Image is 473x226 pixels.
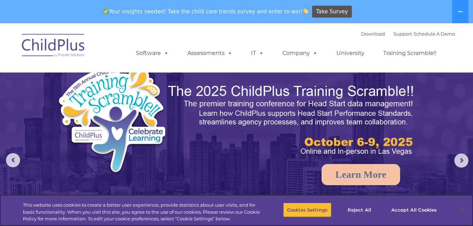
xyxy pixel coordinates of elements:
[387,202,441,217] button: Accept All Cookies
[393,31,412,37] a: Support
[361,31,455,37] font: |
[103,8,108,14] img: ✅
[454,202,469,218] button: Close
[18,29,89,64] img: ChildPlus by Procare Solutions
[129,46,176,60] a: Software
[329,46,372,60] a: University
[244,46,271,60] a: IT
[100,5,311,18] span: Your insights needed! Take the child care trends survey and enter to win!
[376,46,443,60] a: Training Scramble!!
[275,46,325,60] a: Company
[316,6,348,18] span: Take Survey
[312,6,352,18] a: Take Survey
[283,202,331,217] button: Cookies Settings
[180,46,239,60] a: Assessments
[413,31,455,37] a: Schedule A Demo
[337,202,381,217] button: Reject All
[23,202,260,222] div: This website uses cookies to create a better user experience, provide statistics about user visit...
[303,8,308,14] img: 👏
[361,31,385,37] a: Download
[322,164,400,185] a: Learn More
